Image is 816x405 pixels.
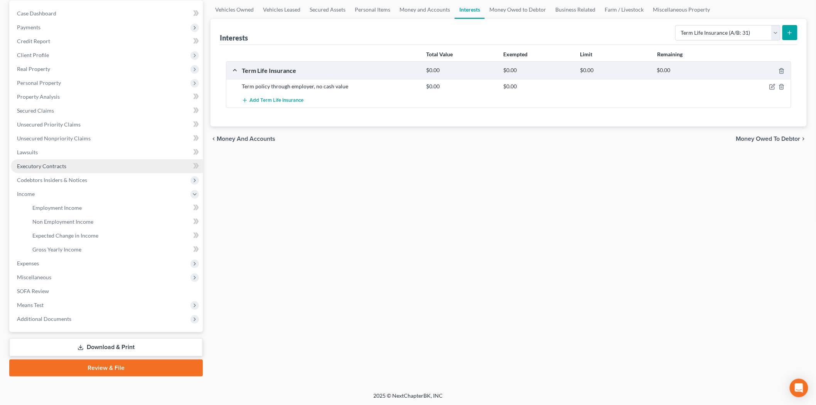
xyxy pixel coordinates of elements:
button: chevron_left Money and Accounts [211,136,275,142]
span: Expected Change in Income [32,232,98,239]
span: Personal Property [17,79,61,86]
span: Unsecured Priority Claims [17,121,81,128]
div: Term policy through employer, no cash value [238,83,423,90]
a: Vehicles Leased [258,0,305,19]
div: Open Intercom Messenger [790,379,808,397]
a: Money and Accounts [395,0,455,19]
a: Interests [455,0,485,19]
a: Secured Assets [305,0,350,19]
a: Unsecured Nonpriority Claims [11,132,203,145]
a: Expected Change in Income [26,229,203,243]
strong: Remaining [657,51,683,57]
a: Gross Yearly Income [26,243,203,256]
span: Secured Claims [17,107,54,114]
span: Payments [17,24,40,30]
span: Additional Documents [17,316,71,322]
a: Credit Report [11,34,203,48]
a: Download & Print [9,338,203,356]
div: $0.00 [577,67,653,74]
span: Lawsuits [17,149,38,155]
div: $0.00 [499,67,576,74]
span: Money and Accounts [217,136,275,142]
a: Lawsuits [11,145,203,159]
button: Add Term Life Insurance [242,93,303,108]
a: Case Dashboard [11,7,203,20]
span: Miscellaneous [17,274,51,280]
a: Executory Contracts [11,159,203,173]
a: Vehicles Owned [211,0,258,19]
span: Case Dashboard [17,10,56,17]
span: Credit Report [17,38,50,44]
strong: Total Value [426,51,453,57]
span: Money Owed to Debtor [736,136,801,142]
span: Client Profile [17,52,49,58]
span: Expenses [17,260,39,267]
span: Executory Contracts [17,163,66,169]
a: Secured Claims [11,104,203,118]
div: Term Life Insurance [238,66,423,74]
a: Unsecured Priority Claims [11,118,203,132]
a: Money Owed to Debtor [485,0,551,19]
div: $0.00 [423,67,499,74]
span: Income [17,191,35,197]
span: Real Property [17,66,50,72]
strong: Exempted [503,51,528,57]
span: Employment Income [32,204,82,211]
span: Property Analysis [17,93,60,100]
div: $0.00 [423,83,499,90]
span: Unsecured Nonpriority Claims [17,135,91,142]
i: chevron_left [211,136,217,142]
span: Codebtors Insiders & Notices [17,177,87,183]
a: Property Analysis [11,90,203,104]
a: Employment Income [26,201,203,215]
a: Miscellaneous Property [649,0,715,19]
span: Add Term Life Insurance [250,98,303,104]
div: $0.00 [653,67,730,74]
strong: Limit [580,51,593,57]
a: Personal Items [350,0,395,19]
span: Means Test [17,302,44,308]
div: $0.00 [499,83,576,90]
span: SOFA Review [17,288,49,294]
a: SOFA Review [11,284,203,298]
span: Non Employment Income [32,218,93,225]
a: Business Related [551,0,600,19]
span: Gross Yearly Income [32,246,81,253]
a: Review & File [9,359,203,376]
i: chevron_right [801,136,807,142]
a: Farm / Livestock [600,0,649,19]
a: Non Employment Income [26,215,203,229]
button: Money Owed to Debtor chevron_right [736,136,807,142]
div: Interests [220,33,248,42]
